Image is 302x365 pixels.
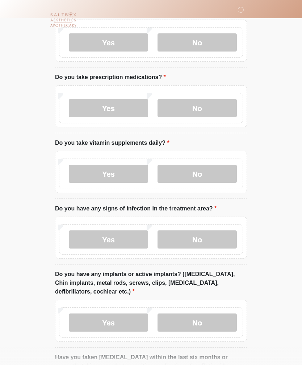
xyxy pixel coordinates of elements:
label: Do you take prescription medications? [55,73,166,82]
label: No [158,313,237,332]
label: Yes [69,99,148,117]
label: No [158,99,237,117]
label: No [158,33,237,52]
label: Yes [69,165,148,183]
label: No [158,165,237,183]
label: Do you take vitamin supplements daily? [55,139,169,147]
label: Yes [69,33,148,52]
label: Do you have any implants or active implants? ([MEDICAL_DATA], Chin implants, metal rods, screws, ... [55,270,247,296]
label: Yes [69,313,148,332]
img: Saltbox Aesthetics Logo [48,5,79,36]
label: Yes [69,230,148,249]
label: Do you have any signs of infection in the treatment area? [55,204,217,213]
label: No [158,230,237,249]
